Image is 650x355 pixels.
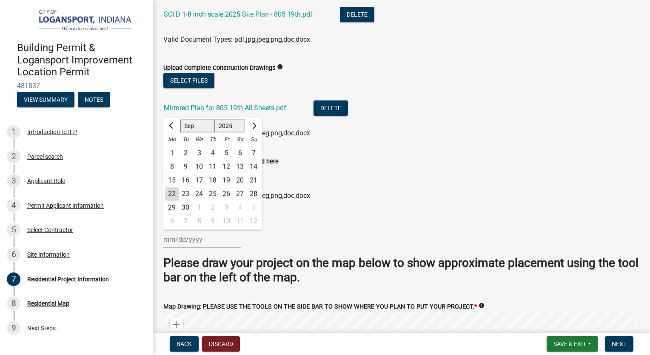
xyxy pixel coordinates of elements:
div: Friday, September 12, 2025 [220,160,233,174]
i: info [479,303,485,309]
div: Saturday, September 20, 2025 [233,174,247,187]
div: Thursday, September 18, 2025 [206,174,220,187]
div: Monday, September 15, 2025 [165,174,179,187]
div: Saturday, September 27, 2025 [233,187,247,201]
div: 15 [165,174,179,187]
button: Notes [78,92,110,107]
a: Mirrored Plan for 805 19th All Sheets.pdf [164,104,286,112]
div: Friday, September 5, 2025 [220,146,233,160]
div: Tuesday, September 9, 2025 [179,160,192,174]
div: Monday, September 29, 2025 [165,201,179,215]
div: 21 [247,174,260,187]
div: 23 [179,187,192,201]
div: Tuesday, September 23, 2025 [179,187,192,201]
div: 13 [233,160,247,174]
div: Tuesday, September 30, 2025 [179,201,192,215]
div: Residential Map [27,301,69,306]
div: Tuesday, September 2, 2025 [179,146,192,160]
div: 1 [165,146,179,160]
div: 20 [233,174,247,187]
div: Monday, October 6, 2025 [165,215,179,228]
div: Friday, October 3, 2025 [220,201,233,215]
div: Site Information [27,252,70,258]
select: Select month [180,120,215,132]
div: Sunday, October 12, 2025 [247,215,260,228]
div: 1 [7,125,20,139]
div: Thursday, September 4, 2025 [206,146,220,160]
div: 7 [247,146,260,160]
div: 6 [165,215,179,228]
div: Wednesday, September 3, 2025 [192,146,206,160]
div: Friday, September 26, 2025 [220,187,233,201]
div: 2 [206,201,220,215]
div: 3 [192,146,206,160]
h4: Building Permit & Logansport Improvement Location Permit [17,42,146,78]
button: Delete [314,100,348,116]
div: 4 [206,146,220,160]
div: Sunday, October 5, 2025 [247,201,260,215]
img: City of Logansport, Indiana [17,9,140,33]
div: Monday, September 22, 2025 [165,187,179,201]
wm-modal-confirm: Notes [78,97,110,103]
div: 11 [233,215,247,228]
div: 1 [192,201,206,215]
a: SCI D 1-8 inch scale 2025 Site Plan - 805 19th.pdf [164,10,313,18]
button: Back [170,336,199,352]
div: 7 [7,272,20,286]
button: Discard [202,336,240,352]
label: Map Drawing: PLEASE USE THE TOOLS ON THE SIDE BAR TO SHOW WHERE YOU PLAN TO PUT YOUR PROJECT. [163,304,477,310]
div: 9 [7,321,20,335]
div: Wednesday, October 1, 2025 [192,201,206,215]
div: Tuesday, September 16, 2025 [179,174,192,187]
span: Save & Exit [553,341,586,347]
div: Friday, September 19, 2025 [220,174,233,187]
div: 8 [165,160,179,174]
div: Mo [165,133,179,146]
input: mm/dd/yyyy [163,231,241,248]
div: 29 [165,201,179,215]
div: Su [247,133,260,146]
div: Introduction to ILP [27,129,77,135]
div: 12 [247,215,260,228]
div: Thursday, October 2, 2025 [206,201,220,215]
div: 30 [179,201,192,215]
div: 9 [206,215,220,228]
div: 17 [192,174,206,187]
div: 14 [247,160,260,174]
div: Wednesday, September 17, 2025 [192,174,206,187]
div: 26 [220,187,233,201]
div: 28 [247,187,260,201]
div: Monday, September 8, 2025 [165,160,179,174]
div: 8 [7,297,20,310]
div: 7 [179,215,192,228]
div: 2 [179,146,192,160]
button: Delete [340,7,374,22]
div: Friday, October 10, 2025 [220,215,233,228]
div: Saturday, October 11, 2025 [233,215,247,228]
div: Residential Project Information [27,276,109,282]
button: Next [605,336,633,352]
div: 3 [220,201,233,215]
button: Select files [163,73,214,88]
span: Back [177,341,192,347]
div: 16 [179,174,192,187]
div: Parcel search [27,154,63,160]
label: Upload Complete Construction Drawings [163,65,275,71]
div: 25 [206,187,220,201]
div: Thursday, September 25, 2025 [206,187,220,201]
div: Select Contractor [27,227,73,233]
div: 5 [7,223,20,237]
div: Thursday, September 11, 2025 [206,160,220,174]
button: Next month [248,119,259,133]
div: 19 [220,174,233,187]
div: Thursday, October 9, 2025 [206,215,220,228]
div: Zoom in [170,318,183,332]
div: 10 [192,160,206,174]
div: Th [206,133,220,146]
div: Sunday, September 28, 2025 [247,187,260,201]
div: Permit Applicant Information [27,203,104,209]
div: 5 [247,201,260,215]
div: Wednesday, September 24, 2025 [192,187,206,201]
div: 12 [220,160,233,174]
div: Fr [220,133,233,146]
